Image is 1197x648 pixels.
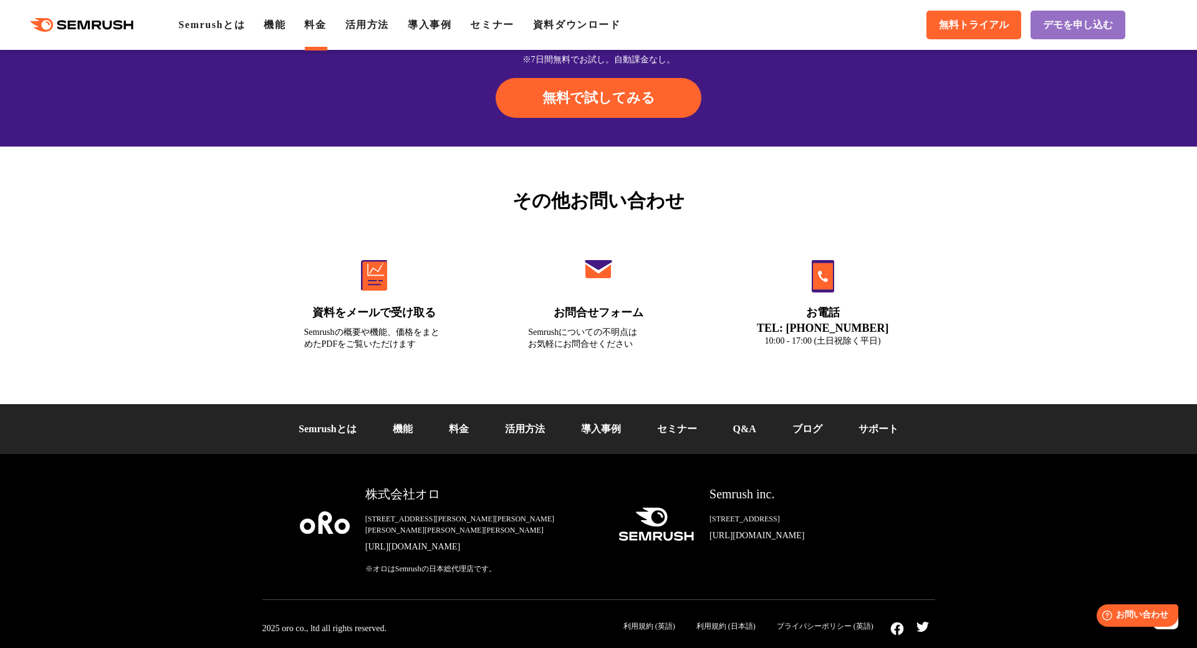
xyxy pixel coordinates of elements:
div: その他お問い合わせ [262,186,935,215]
a: ブログ [792,423,822,434]
div: 2025 oro co., ltd all rights reserved. [262,623,387,634]
div: TEL: [PHONE_NUMBER] [752,321,893,335]
img: twitter [916,622,929,632]
a: [URL][DOMAIN_NAME] [365,541,598,553]
a: 料金 [449,423,469,434]
div: 10:00 - 17:00 (土日祝除く平日) [752,335,893,347]
a: 資料をメールで受け取る Semrushの概要や機能、価格をまとめたPDFをご覧いただけます [278,233,471,365]
a: セミナー [470,19,514,30]
div: 株式会社オロ [365,485,598,503]
a: 導入事例 [581,423,621,434]
a: サポート [858,423,898,434]
div: [STREET_ADDRESS][PERSON_NAME][PERSON_NAME][PERSON_NAME][PERSON_NAME][PERSON_NAME] [365,513,598,536]
div: Semrushの概要や機能、価格をまとめたPDFをご覧いただけます [304,326,445,350]
a: 無料トライアル [926,11,1021,39]
div: [STREET_ADDRESS] [709,513,897,525]
a: Semrushとは [299,423,356,434]
iframe: Help widget launcher [1086,599,1183,634]
div: Semrushについての不明点は お気軽にお問合せください [528,326,669,350]
a: Q&A [733,423,756,434]
a: [URL][DOMAIN_NAME] [709,530,897,542]
span: 無料で試してみる [542,89,655,107]
a: セミナー [657,423,697,434]
a: プライバシーポリシー (英語) [777,622,873,631]
div: Semrush inc. [709,485,897,503]
a: お問合せフォーム Semrushについての不明点はお気軽にお問合せください [502,233,695,365]
a: 機能 [393,423,413,434]
a: 資料ダウンロード [533,19,621,30]
div: ※オロはSemrushの日本総代理店です。 [365,563,598,574]
a: 利用規約 (日本語) [696,622,756,631]
img: oro company [300,511,350,534]
a: 活用方法 [345,19,389,30]
span: 無料トライアル [939,19,1009,32]
img: facebook [890,622,904,636]
div: お問合せフォーム [528,305,669,321]
a: 機能 [264,19,286,30]
a: 活用方法 [505,423,545,434]
a: デモを申し込む [1031,11,1125,39]
a: 無料で試してみる [496,78,701,118]
a: 導入事例 [408,19,451,30]
a: Semrushとは [178,19,245,30]
a: 料金 [304,19,326,30]
div: ※7日間無料でお試し。自動課金なし。 [262,54,935,66]
a: 利用規約 (英語) [623,622,675,631]
div: お電話 [752,305,893,321]
div: 資料をメールで受け取る [304,305,445,321]
span: デモを申し込む [1043,19,1113,32]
